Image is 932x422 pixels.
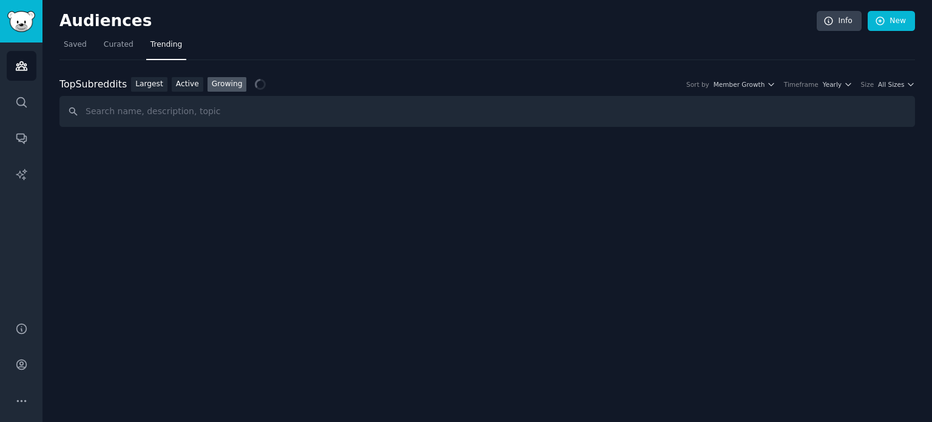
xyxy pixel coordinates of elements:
a: Trending [146,35,186,60]
button: Yearly [823,80,853,89]
a: Growing [208,77,247,92]
span: Yearly [823,80,842,89]
a: Active [172,77,203,92]
span: All Sizes [878,80,904,89]
span: Saved [64,39,87,50]
span: Member Growth [714,80,765,89]
span: Trending [150,39,182,50]
button: All Sizes [878,80,915,89]
a: Info [817,11,862,32]
a: Largest [131,77,167,92]
h2: Audiences [59,12,817,31]
input: Search name, description, topic [59,96,915,127]
div: Sort by [686,80,709,89]
div: Top Subreddits [59,77,127,92]
div: Timeframe [784,80,819,89]
button: Member Growth [714,80,775,89]
img: GummySearch logo [7,11,35,32]
a: New [868,11,915,32]
a: Saved [59,35,91,60]
span: Curated [104,39,133,50]
div: Size [861,80,874,89]
a: Curated [100,35,138,60]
